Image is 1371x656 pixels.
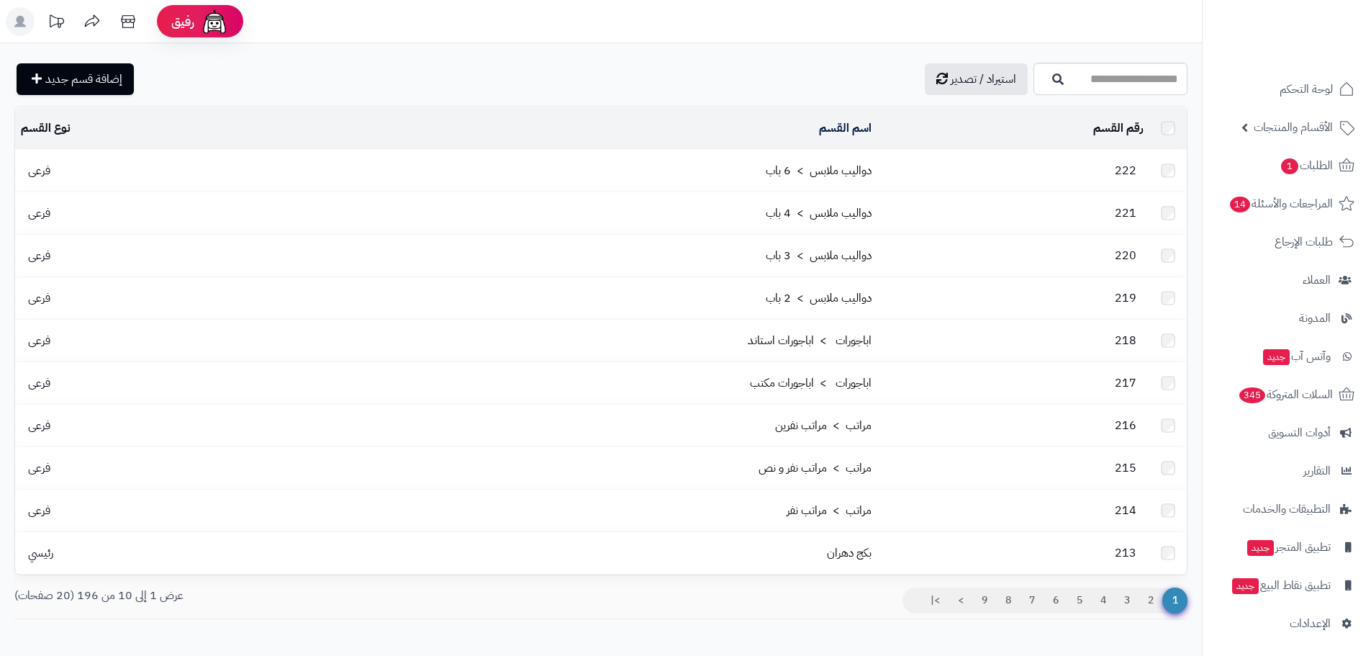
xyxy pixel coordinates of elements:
a: 9 [972,588,997,614]
span: 345 [1239,387,1265,403]
span: 215 [1108,459,1144,477]
span: إضافة قسم جديد [45,71,122,88]
span: المدونة [1299,308,1331,328]
a: 5 [1067,588,1092,614]
span: أدوات التسويق [1268,423,1331,443]
span: 214 [1108,502,1144,519]
a: دواليب ملابس > 4 باب [766,205,872,222]
span: وآتس آب [1262,346,1331,367]
a: التطبيقات والخدمات [1211,492,1362,526]
span: فرعى [21,459,58,477]
a: دواليب ملابس > 2 باب [766,289,872,307]
span: التطبيقات والخدمات [1243,499,1331,519]
a: > [949,588,973,614]
a: 6 [1044,588,1068,614]
span: 1 [1281,158,1298,174]
div: رقم القسم [883,120,1144,137]
span: 218 [1108,332,1144,349]
span: السلات المتروكة [1238,385,1333,405]
a: دواليب ملابس > 6 باب [766,162,872,179]
span: الطلبات [1280,156,1333,176]
span: رئيسي [21,544,60,562]
span: فرعى [21,247,58,264]
a: بكج دهران [827,544,872,562]
span: الإعدادات [1290,614,1331,634]
span: تطبيق المتجر [1246,537,1331,557]
span: لوحة التحكم [1280,79,1333,99]
span: استيراد / تصدير [951,71,1016,88]
a: أدوات التسويق [1211,415,1362,450]
a: مراتب > مراتب نفر [787,502,872,519]
span: 220 [1108,247,1144,264]
a: الإعدادات [1211,606,1362,641]
a: طلبات الإرجاع [1211,225,1362,259]
span: فرعى [21,289,58,307]
a: تحديثات المنصة [38,7,74,40]
a: 8 [996,588,1021,614]
span: الأقسام والمنتجات [1254,117,1333,138]
span: جديد [1247,540,1274,556]
span: 216 [1108,417,1144,434]
span: التقارير [1303,461,1331,481]
img: ai-face.png [200,7,229,36]
span: طلبات الإرجاع [1275,232,1333,252]
span: 222 [1108,162,1144,179]
span: العملاء [1303,270,1331,290]
a: استيراد / تصدير [925,63,1028,95]
td: نوع القسم [15,107,284,149]
a: 4 [1091,588,1116,614]
span: 221 [1108,205,1144,222]
span: المراجعات والأسئلة [1229,194,1333,214]
a: >| [921,588,949,614]
a: التقارير [1211,454,1362,488]
span: فرعى [21,162,58,179]
span: فرعى [21,332,58,349]
a: وآتس آبجديد [1211,339,1362,374]
a: تطبيق نقاط البيعجديد [1211,568,1362,603]
span: فرعى [21,417,58,434]
span: فرعى [21,374,58,392]
a: العملاء [1211,263,1362,297]
a: 7 [1020,588,1044,614]
span: 213 [1108,544,1144,562]
a: لوحة التحكم [1211,72,1362,107]
span: 217 [1108,374,1144,392]
a: المراجعات والأسئلة14 [1211,187,1362,221]
span: 14 [1230,197,1250,212]
a: المدونة [1211,301,1362,336]
a: إضافة قسم جديد [17,63,134,95]
span: جديد [1263,349,1290,365]
span: تطبيق نقاط البيع [1231,575,1331,596]
div: عرض 1 إلى 10 من 196 (20 صفحات) [4,588,601,604]
a: تطبيق المتجرجديد [1211,530,1362,565]
a: 3 [1115,588,1139,614]
a: مراتب > مراتب نفر و نص [759,459,872,477]
a: اباجورات > اباجورات استاند [748,332,872,349]
a: اباجورات > اباجورات مكتب [750,374,872,392]
span: رفيق [171,13,194,30]
span: جديد [1232,578,1259,594]
span: فرعى [21,205,58,222]
span: فرعى [21,502,58,519]
a: مراتب > مراتب نفرين [775,417,872,434]
a: 2 [1139,588,1163,614]
a: دواليب ملابس > 3 باب [766,247,872,264]
a: اسم القسم [819,120,872,137]
a: الطلبات1 [1211,148,1362,183]
a: السلات المتروكة345 [1211,377,1362,412]
span: 1 [1162,588,1187,614]
span: 219 [1108,289,1144,307]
